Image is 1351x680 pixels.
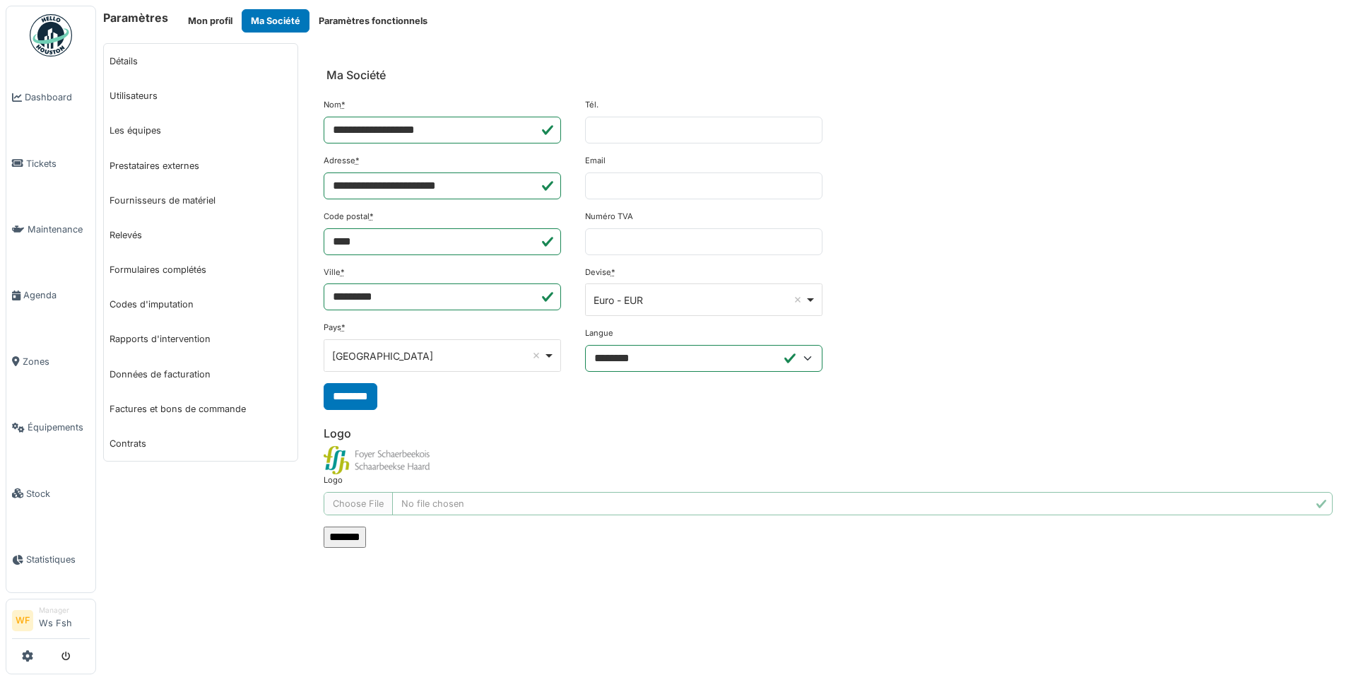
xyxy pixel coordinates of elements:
li: Ws Fsh [39,605,90,635]
button: Remove item: 'BE' [529,348,543,363]
span: Équipements [28,421,90,434]
label: Numéro TVA [585,211,633,223]
label: Adresse [324,155,360,167]
a: Factures et bons de commande [104,392,297,426]
div: Manager [39,605,90,616]
label: Email [585,155,606,167]
span: Statistiques [26,553,90,566]
a: Contrats [104,426,297,461]
div: [GEOGRAPHIC_DATA] [332,348,543,363]
label: Pays [324,322,346,334]
label: Nom [324,99,346,111]
label: Tél. [585,99,598,111]
label: Devise [585,266,615,279]
button: Paramètres fonctionnels [309,9,437,33]
span: Stock [26,487,90,500]
span: Agenda [23,288,90,302]
a: Détails [104,44,297,78]
abbr: Requis [341,322,346,332]
a: Prestataires externes [104,148,297,183]
a: Tickets [6,130,95,196]
abbr: Requis [341,267,345,277]
a: Les équipes [104,113,297,148]
a: WF ManagerWs Fsh [12,605,90,639]
li: WF [12,610,33,631]
a: Maintenance [6,197,95,262]
abbr: Requis [611,267,615,277]
h6: Ma Société [326,69,386,82]
h6: Paramètres [103,11,168,25]
div: Euro - EUR [594,293,805,307]
button: Ma Société [242,9,309,33]
a: Formulaires complétés [104,252,297,287]
a: Équipements [6,394,95,460]
h6: Logo [324,427,1333,440]
a: Rapports d'intervention [104,322,297,356]
label: Langue [585,327,613,339]
a: Fournisseurs de matériel [104,183,297,218]
a: Codes d'imputation [104,287,297,322]
label: Logo [324,474,343,486]
a: Zones [6,329,95,394]
button: Remove item: 'EUR' [791,293,805,307]
span: Tickets [26,157,90,170]
a: Dashboard [6,64,95,130]
img: Badge_color-CXgf-gQk.svg [30,14,72,57]
abbr: Requis [370,211,374,221]
abbr: Requis [355,156,360,165]
img: uxxl0tkns7dxwdh3mvw5fi98yrwt [324,446,430,474]
span: Maintenance [28,223,90,236]
a: Relevés [104,218,297,252]
label: Ville [324,266,345,279]
a: Utilisateurs [104,78,297,113]
button: Mon profil [179,9,242,33]
a: Agenda [6,262,95,328]
a: Stock [6,460,95,526]
label: Code postal [324,211,374,223]
span: Zones [23,355,90,368]
span: Dashboard [25,90,90,104]
abbr: Requis [341,100,346,110]
a: Statistiques [6,527,95,592]
a: Données de facturation [104,357,297,392]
